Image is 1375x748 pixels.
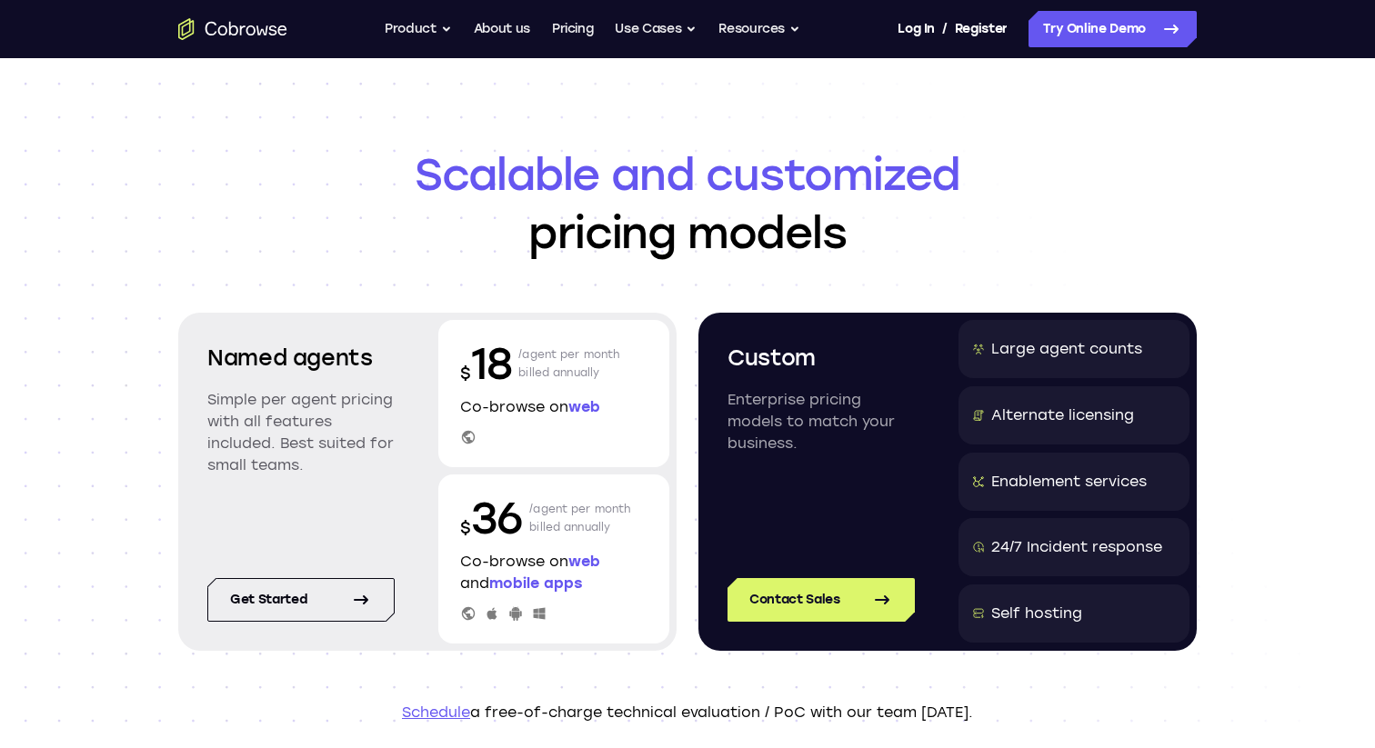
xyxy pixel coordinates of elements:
span: $ [460,364,471,384]
p: 18 [460,334,511,393]
button: Use Cases [615,11,697,47]
p: Co-browse on [460,396,647,418]
span: / [942,18,948,40]
span: web [568,553,600,570]
div: Self hosting [991,603,1082,624]
a: About us [474,11,530,47]
span: Scalable and customized [178,145,1197,204]
div: Large agent counts [991,338,1142,360]
p: Simple per agent pricing with all features included. Best suited for small teams. [207,389,395,476]
a: Log In [898,11,934,47]
p: a free-of-charge technical evaluation / PoC with our team [DATE]. [178,702,1197,723]
a: Try Online Demo [1029,11,1197,47]
p: 36 [460,489,522,547]
a: Pricing [552,11,594,47]
h1: pricing models [178,145,1197,262]
h2: Named agents [207,342,395,374]
span: web [568,398,600,415]
div: Enablement services [991,471,1147,493]
a: Schedule [402,703,470,721]
a: Register [955,11,1008,47]
p: Enterprise pricing models to match your business. [728,389,915,454]
p: /agent per month billed annually [529,489,631,547]
a: Get started [207,578,395,622]
div: Alternate licensing [991,404,1134,426]
span: $ [460,518,471,538]
button: Product [385,11,452,47]
a: Go to the home page [178,18,287,40]
button: Resources [718,11,800,47]
p: /agent per month billed annually [518,334,620,393]
p: Co-browse on and [460,551,647,594]
a: Contact Sales [728,578,915,622]
span: mobile apps [489,574,582,592]
div: 24/7 Incident response [991,536,1162,558]
h2: Custom [728,342,915,374]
